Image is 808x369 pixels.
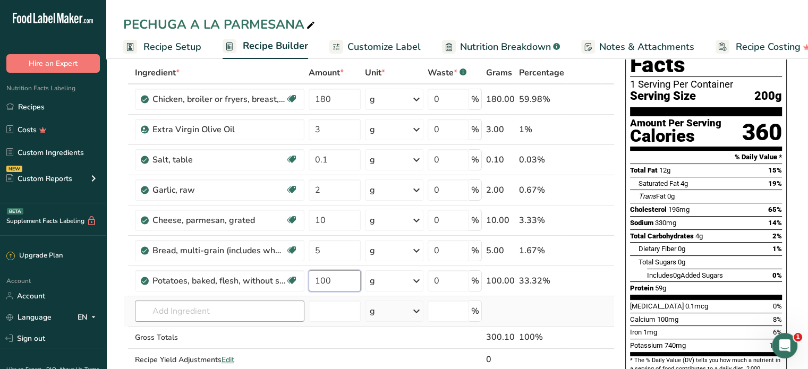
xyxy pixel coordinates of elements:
[370,184,375,196] div: g
[736,40,801,54] span: Recipe Costing
[630,284,653,292] span: Protein
[581,35,694,59] a: Notes & Attachments
[152,274,285,287] div: Potatoes, baked, flesh, without salt
[630,328,642,336] span: Iron
[78,311,100,323] div: EN
[630,79,782,90] div: 1 Serving Per Container
[673,271,681,279] span: 0g
[773,302,782,310] span: 0%
[6,251,63,261] div: Upgrade Plan
[486,184,515,196] div: 2.00
[630,128,721,144] div: Calories
[630,166,658,174] span: Total Fat
[486,93,515,106] div: 180.00
[639,245,676,253] span: Dietary Fiber
[486,66,512,79] span: Grams
[442,35,560,59] a: Nutrition Breakdown
[665,341,686,349] span: 740mg
[365,66,385,79] span: Unit
[659,166,670,174] span: 12g
[486,123,515,136] div: 3.00
[370,123,375,136] div: g
[647,271,723,279] span: Includes Added Sugars
[223,34,308,59] a: Recipe Builder
[519,93,564,106] div: 59.98%
[428,66,466,79] div: Waste
[630,315,656,323] span: Calcium
[486,331,515,344] div: 300.10
[370,244,375,257] div: g
[6,166,22,172] div: NEW
[152,153,285,166] div: Salt, table
[152,93,285,106] div: Chicken, broiler or fryers, breast, skinless, boneless, meat only, cooked, grilled
[135,332,304,343] div: Gross Totals
[123,35,201,59] a: Recipe Setup
[678,258,685,266] span: 0g
[370,153,375,166] div: g
[347,40,421,54] span: Customize Label
[630,28,782,77] h1: Nutrition Facts
[655,219,676,227] span: 330mg
[681,179,688,187] span: 4g
[135,66,180,79] span: Ingredient
[370,93,375,106] div: g
[630,341,663,349] span: Potassium
[6,54,100,73] button: Hire an Expert
[678,245,685,253] span: 0g
[794,333,802,341] span: 1
[243,39,308,53] span: Recipe Builder
[630,219,653,227] span: Sodium
[769,341,782,349] span: 15%
[630,205,667,213] span: Cholesterol
[630,302,684,310] span: [MEDICAL_DATA]
[486,244,515,257] div: 5.00
[657,315,678,323] span: 100mg
[152,123,285,136] div: Extra Virgin Olive Oil
[599,40,694,54] span: Notes & Attachments
[639,192,656,200] i: Trans
[135,301,304,322] input: Add Ingredient
[123,15,317,34] div: PECHUGA A LA PARMESANA
[772,333,797,358] iframe: Intercom live chat
[773,315,782,323] span: 8%
[519,153,564,166] div: 0.03%
[152,214,285,227] div: Cheese, parmesan, grated
[486,353,515,366] div: 0
[768,166,782,174] span: 15%
[152,244,285,257] div: Bread, multi-grain (includes whole-grain)
[685,302,708,310] span: 0.1mcg
[370,274,375,287] div: g
[7,208,23,214] div: BETA
[630,232,694,240] span: Total Carbohydrates
[309,66,344,79] span: Amount
[370,214,375,227] div: g
[152,184,285,196] div: Garlic, raw
[519,66,564,79] span: Percentage
[695,232,703,240] span: 4g
[486,274,515,287] div: 100.00
[667,192,675,200] span: 0g
[486,153,515,166] div: 0.10
[630,90,696,103] span: Serving Size
[772,245,782,253] span: 1%
[768,179,782,187] span: 19%
[639,258,676,266] span: Total Sugars
[519,274,564,287] div: 33.32%
[6,308,52,327] a: Language
[143,40,201,54] span: Recipe Setup
[460,40,551,54] span: Nutrition Breakdown
[519,244,564,257] div: 1.67%
[639,192,666,200] span: Fat
[773,328,782,336] span: 6%
[630,118,721,128] div: Amount Per Serving
[772,271,782,279] span: 0%
[768,205,782,213] span: 65%
[639,179,679,187] span: Saturated Fat
[754,90,782,103] span: 200g
[486,214,515,227] div: 10.00
[668,205,690,213] span: 195mg
[135,354,304,365] div: Recipe Yield Adjustments
[222,355,234,365] span: Edit
[519,184,564,196] div: 0.67%
[643,328,657,336] span: 1mg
